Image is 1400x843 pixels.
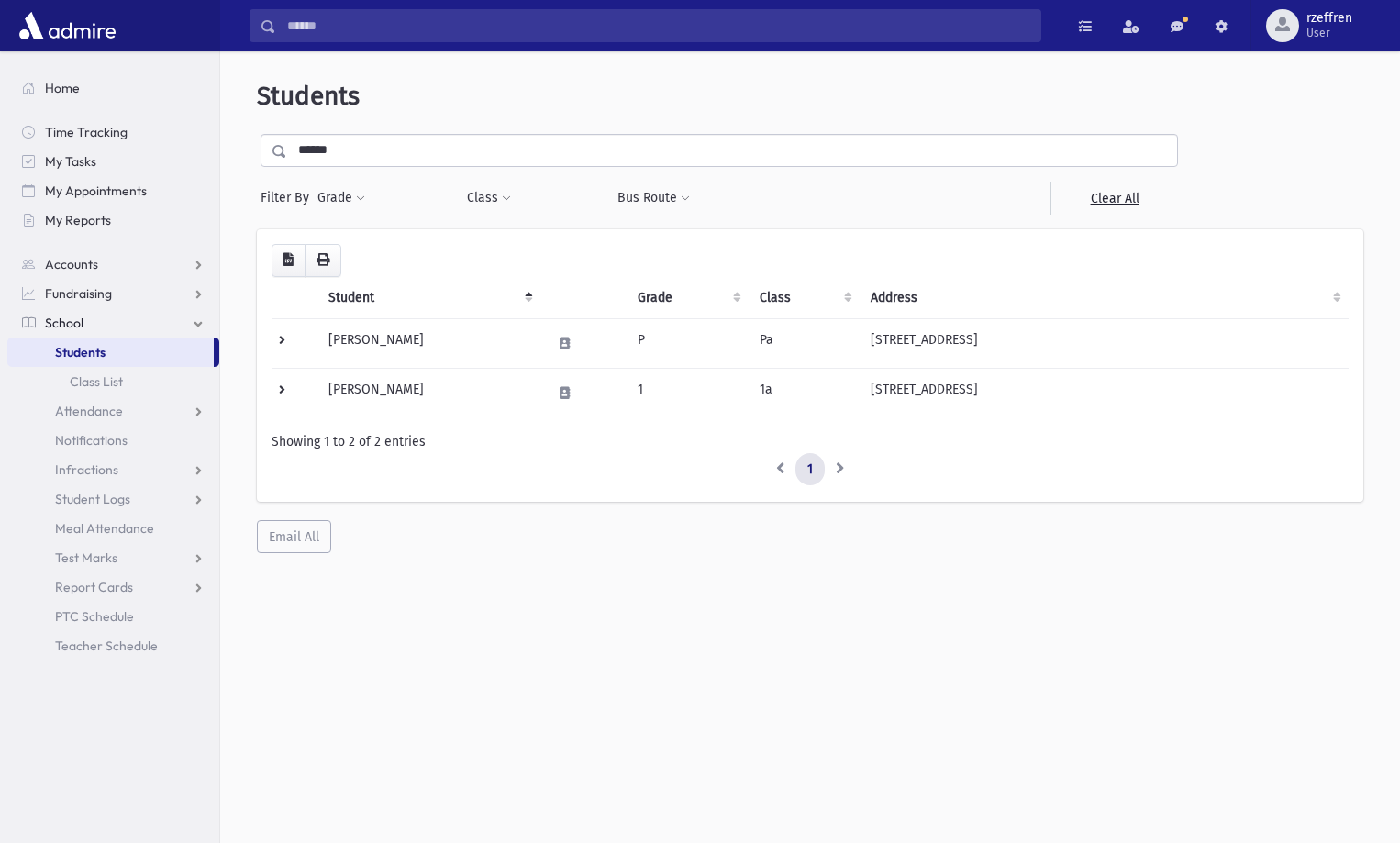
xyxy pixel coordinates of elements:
a: 1 [795,453,825,486]
span: My Tasks [45,153,96,170]
th: Class: activate to sort column ascending [749,277,860,319]
button: Grade [317,182,366,215]
button: CSV [272,244,306,277]
a: School [7,308,219,338]
a: Student Logs [7,484,219,514]
a: Clear All [1050,182,1178,215]
a: Attendance [7,396,219,426]
td: Pa [749,318,860,368]
span: rzeffren [1306,11,1352,26]
span: Test Marks [55,549,117,566]
a: Time Tracking [7,117,219,147]
a: Students [7,338,214,367]
span: Fundraising [45,285,112,302]
td: 1 [627,368,749,417]
span: My Reports [45,212,111,228]
a: Notifications [7,426,219,455]
span: Home [45,80,80,96]
a: My Reports [7,205,219,235]
span: Accounts [45,256,98,272]
td: [PERSON_NAME] [317,318,540,368]
th: Address: activate to sort column ascending [860,277,1349,319]
span: Time Tracking [45,124,128,140]
a: Test Marks [7,543,219,572]
span: User [1306,26,1352,40]
a: Teacher Schedule [7,631,219,660]
a: Fundraising [7,279,219,308]
span: Attendance [55,403,123,419]
td: [STREET_ADDRESS] [860,368,1349,417]
span: Notifications [55,432,128,449]
span: Filter By [261,188,317,207]
button: Print [305,244,341,277]
td: P [627,318,749,368]
td: [STREET_ADDRESS] [860,318,1349,368]
span: Students [55,344,106,360]
span: My Appointments [45,183,147,199]
td: [PERSON_NAME] [317,368,540,417]
button: Bus Route [617,182,691,215]
a: Meal Attendance [7,514,219,543]
div: Showing 1 to 2 of 2 entries [272,432,1349,451]
a: Infractions [7,455,219,484]
button: Class [466,182,512,215]
span: Infractions [55,461,118,478]
a: Class List [7,367,219,396]
span: School [45,315,83,331]
th: Student: activate to sort column descending [317,277,540,319]
a: Accounts [7,250,219,279]
span: Report Cards [55,579,133,595]
span: Student Logs [55,491,130,507]
img: AdmirePro [15,7,120,44]
a: Home [7,73,219,103]
a: Report Cards [7,572,219,602]
td: 1a [749,368,860,417]
a: My Tasks [7,147,219,176]
a: PTC Schedule [7,602,219,631]
span: Teacher Schedule [55,638,158,654]
span: Students [257,81,360,111]
span: Meal Attendance [55,520,154,537]
a: My Appointments [7,176,219,205]
th: Grade: activate to sort column ascending [627,277,749,319]
button: Email All [257,520,331,553]
span: PTC Schedule [55,608,134,625]
input: Search [276,9,1040,42]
